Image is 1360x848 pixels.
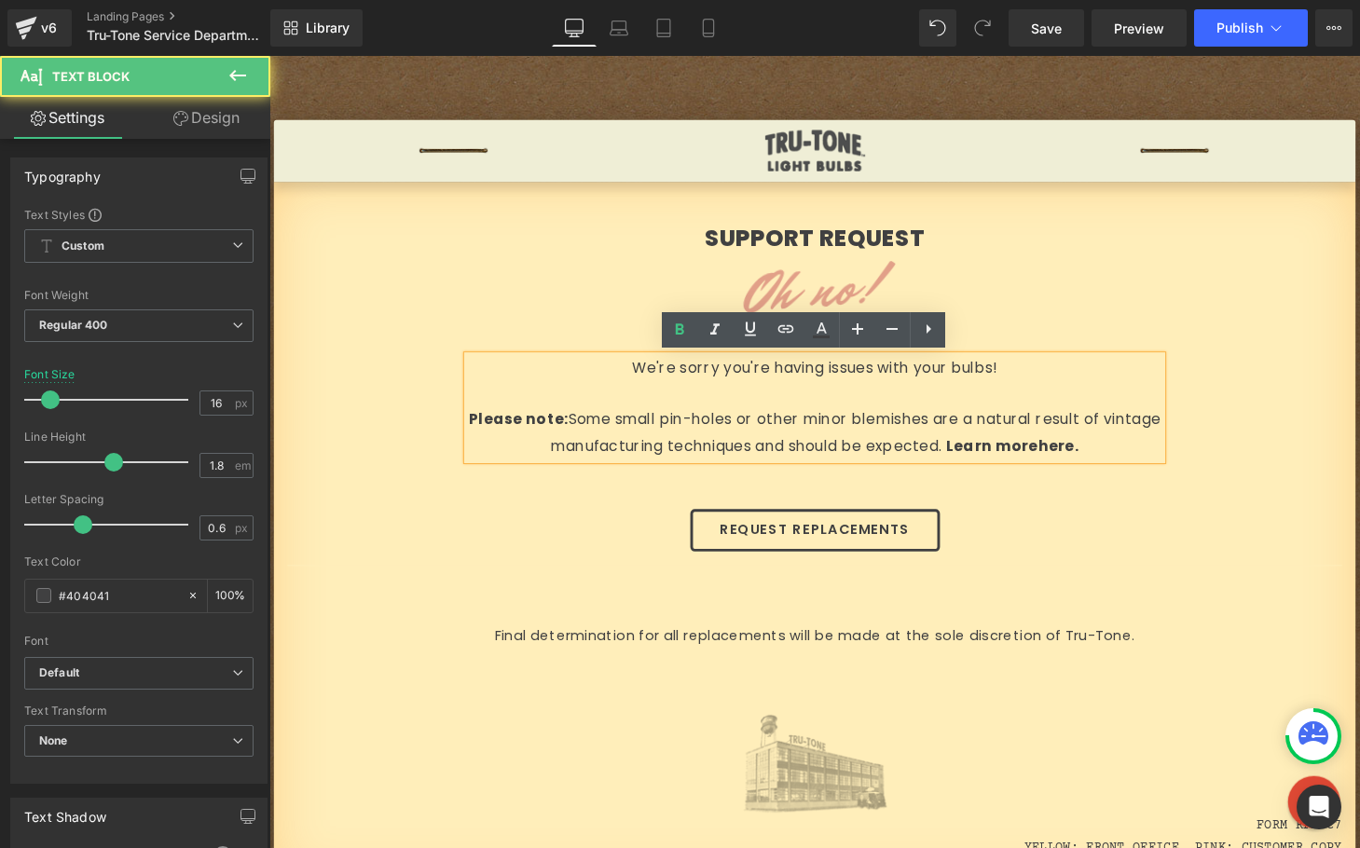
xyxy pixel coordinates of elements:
input: Color [59,585,178,606]
span: Save [1031,19,1062,38]
div: % [208,580,253,612]
div: Text Color [24,555,254,568]
h1: SUPPORT REQUEST [205,174,923,205]
button: Redo [964,9,1001,47]
span: Learn more [700,392,795,414]
a: New Library [270,9,363,47]
button: More [1315,9,1353,47]
p: YELLOW: FRONT OFFICE PINK: CUSTOMER COPY [19,808,1109,831]
div: v6 [37,16,61,40]
div: Font [24,635,254,648]
h1: Oh no! [203,180,925,305]
p: We're sorry you're having issues with your bulbs! [205,310,923,337]
span: Text Block [52,69,130,84]
div: Letter Spacing [24,493,254,506]
span: . [700,392,837,414]
a: Learn morehere [700,392,832,414]
button: Undo [919,9,956,47]
div: Open Intercom Messenger [1297,785,1341,829]
a: Laptop [597,9,641,47]
a: Desktop [552,9,597,47]
span: Library [306,20,350,36]
span: Tru-Tone Service Department | Replacement Request [87,28,266,43]
div: Typography [24,158,101,185]
p: Final determination for all replacements will be made at the sole discretion of Tru-Tone. [19,586,1109,611]
strong: Please note: [206,365,309,387]
a: REQUEST REPLACEMENTS [435,469,694,513]
i: Default [39,665,79,681]
b: Regular 400 [39,318,108,332]
img: Chat Button [1053,745,1107,799]
a: Landing Pages [87,9,301,24]
b: None [39,733,68,747]
p: FORM RPL-C7 [19,785,1109,808]
a: Mobile [686,9,731,47]
div: Text Styles [24,207,254,222]
a: Tablet [641,9,686,47]
div: Text Transform [24,704,254,718]
a: v6 [7,9,72,47]
span: px [235,522,251,534]
div: Line Height [24,431,254,444]
span: px [235,397,251,409]
div: Font Size [24,368,76,381]
p: DAMAGED BULBS [205,280,923,309]
span: Some small pin-holes or other minor blemishes are a natural result of vintage manufacturing techn... [291,365,921,414]
a: Design [139,97,274,139]
button: Publish [1194,9,1308,47]
b: Custom [62,239,104,254]
a: Preview [1092,9,1187,47]
span: Preview [1114,19,1164,38]
div: Chat widget toggle [1053,745,1107,799]
span: Publish [1216,21,1263,35]
div: Text Shadow [24,799,106,825]
span: em [235,459,251,472]
div: Font Weight [24,289,254,302]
